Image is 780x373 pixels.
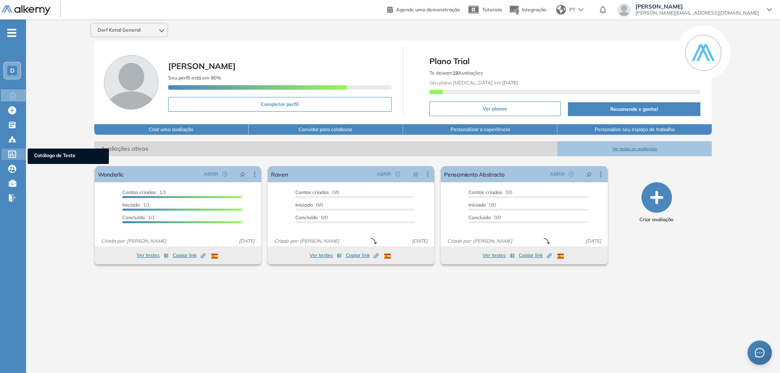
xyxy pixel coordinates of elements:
button: pushpin [407,168,425,181]
span: Contas criadas [122,189,156,195]
span: Seu perfil está em 80% [168,75,221,81]
span: pushpin [586,171,592,177]
button: Completar perfil [168,97,392,112]
span: check-circle [222,172,227,177]
span: pushpin [240,171,245,177]
button: Ver testes [310,250,342,260]
button: Integração [509,1,546,19]
img: world [556,5,566,15]
img: arrow [578,8,583,11]
span: message [754,347,765,358]
img: Imagem de perfil [104,55,158,110]
span: Avaliações ativas [94,141,557,156]
span: Criado por: [PERSON_NAME] [271,237,342,245]
img: ESP [384,254,391,259]
button: Ver planos [429,101,561,116]
span: 0/0 [295,202,323,208]
span: [PERSON_NAME][EMAIL_ADDRESS][DOMAIN_NAME] [635,10,759,16]
span: 0/0 [468,214,501,220]
span: 0/0 [295,189,339,195]
span: [PERSON_NAME] [635,3,759,10]
span: Iniciado [468,202,486,208]
span: 1/1 [122,214,155,220]
button: Copiar link [346,250,379,260]
span: Te deixam Avaliações [429,70,483,76]
button: Recomende e ganhe! [568,102,701,116]
button: pushpin [234,168,251,181]
button: Criar uma avaliação [94,124,249,135]
span: 1/1 [122,202,150,208]
span: Criado por: [PERSON_NAME] [98,237,169,245]
button: Personalize seu espaço de trabalho [557,124,712,135]
span: Copiar link [519,252,552,259]
span: [DATE] [409,237,431,245]
span: 0/0 [468,189,512,195]
span: Iniciado [122,202,140,208]
i: - [7,32,16,34]
span: Iniciado [295,202,313,208]
span: Concluído [122,214,145,220]
span: 0/0 [468,202,496,208]
span: pushpin [413,171,418,177]
span: 0/0 [295,214,328,220]
span: Agende uma demonstração [396,6,460,13]
span: PT [569,6,575,13]
button: Ver todas as avaliações [557,141,712,156]
span: Copiar link [346,252,379,259]
a: Wonderlic [98,166,124,182]
button: Personalizar a experiência [403,124,557,135]
button: Copiar link [519,250,552,260]
button: Copiar link [173,250,206,260]
span: Dorf Ketal General [97,27,141,33]
span: Concluído [468,214,491,220]
span: Integração [522,6,546,13]
span: Contas criadas [295,189,329,195]
button: Ver testes [483,250,515,260]
span: [DATE] [236,237,258,245]
img: ESP [557,254,564,259]
img: ESP [211,254,218,259]
span: Tutoriais [482,6,502,13]
span: Seu plano [MEDICAL_DATA] em [429,80,518,86]
span: Plano Trial [429,55,701,67]
span: ABRIR [204,170,218,178]
button: Ver testes [136,250,169,260]
span: [DATE] [582,237,604,245]
a: Pensamiento Abstracto [444,166,504,182]
span: Copiar link [173,252,206,259]
span: Criar avaliação [639,216,674,223]
span: Concluído [295,214,318,220]
button: Convidar para colaborar [249,124,403,135]
span: ABRIR [377,170,391,178]
b: 19 [453,70,458,76]
span: check-circle [395,172,400,177]
span: Criado por: [PERSON_NAME] [444,237,516,245]
span: D [10,67,15,74]
span: 1/1 [122,189,166,195]
span: Catálogo de Teste [34,152,102,161]
span: check-circle [569,172,574,177]
span: Contas criadas [468,189,502,195]
img: Logotipo [2,5,50,15]
button: Criar avaliação [639,182,674,223]
span: [PERSON_NAME] [168,61,236,71]
button: pushpin [580,168,598,181]
a: Agende uma demonstração [387,4,460,14]
a: Raven [271,166,288,182]
span: ABRIR [550,170,565,178]
b: [DATE] [501,80,518,86]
